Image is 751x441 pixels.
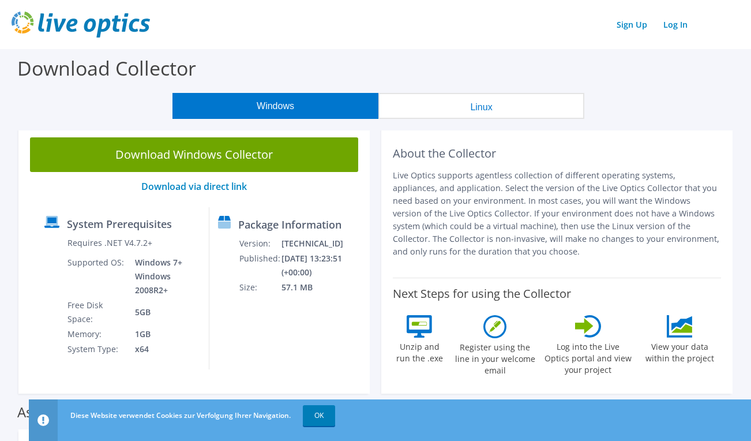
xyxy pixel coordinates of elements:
label: Register using the line in your welcome email [452,338,538,376]
img: live_optics_svg.svg [12,12,150,38]
td: Published: [239,251,281,280]
label: System Prerequisites [67,218,172,230]
label: Next Steps for using the Collector [393,287,571,301]
label: Assessments supported by the Windows Collector [17,406,337,418]
td: Windows 7+ Windows 2008R2+ [126,255,200,298]
td: Memory: [67,327,127,342]
td: [TECHNICAL_ID] [281,236,365,251]
a: Download Windows Collector [30,137,358,172]
label: Log into the Live Optics portal and view your project [544,338,632,376]
label: Download Collector [17,55,196,81]
label: View your data within the project [638,338,721,364]
label: Unzip and run the .exe [393,338,446,364]
label: Requires .NET V4.7.2+ [67,237,152,249]
h2: About the Collector [393,147,721,160]
td: Supported OS: [67,255,127,298]
td: Version: [239,236,281,251]
td: System Type: [67,342,127,357]
td: Free Disk Space: [67,298,127,327]
td: 57.1 MB [281,280,365,295]
p: Live Optics supports agentless collection of different operating systems, appliances, and applica... [393,169,721,258]
button: Linux [378,93,584,119]
td: 5GB [126,298,200,327]
button: Windows [172,93,378,119]
td: 1GB [126,327,200,342]
a: Sign Up [611,16,653,33]
a: OK [303,405,335,426]
td: Size: [239,280,281,295]
td: x64 [126,342,200,357]
a: Log In [658,16,693,33]
span: Diese Website verwendet Cookies zur Verfolgung Ihrer Navigation. [70,410,291,420]
a: Download via direct link [141,180,247,193]
label: Package Information [238,219,341,230]
td: [DATE] 13:23:51 (+00:00) [281,251,365,280]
